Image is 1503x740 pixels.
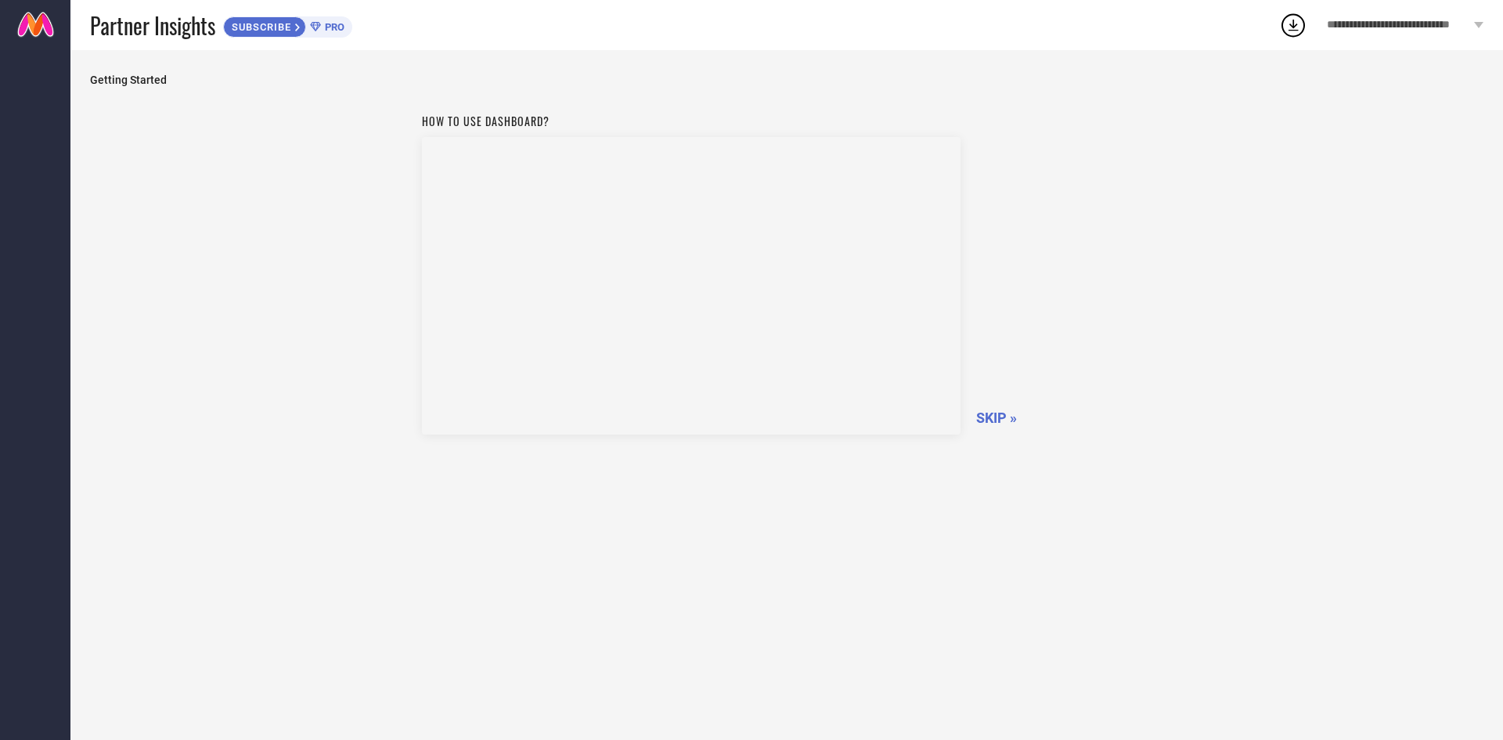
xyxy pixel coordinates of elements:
h1: How to use dashboard? [422,113,961,129]
a: SUBSCRIBEPRO [223,13,352,38]
iframe: Workspace Section [422,137,961,435]
div: Open download list [1279,11,1307,39]
span: PRO [321,21,344,33]
span: Partner Insights [90,9,215,42]
span: SKIP » [976,410,1017,426]
span: Getting Started [90,74,1483,86]
span: SUBSCRIBE [224,21,295,33]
